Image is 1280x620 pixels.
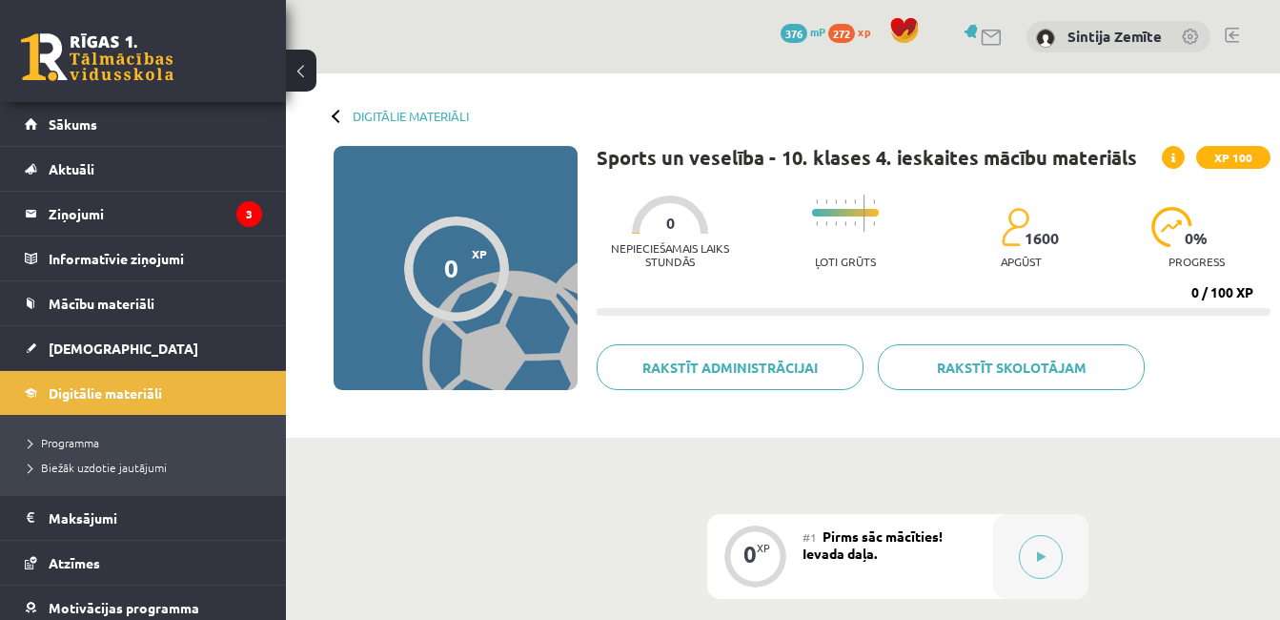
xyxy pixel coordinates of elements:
img: icon-short-line-57e1e144782c952c97e751825c79c345078a6d821885a25fce030b3d8c18986b.svg [854,199,856,204]
a: Programma [29,434,267,451]
span: Biežāk uzdotie jautājumi [29,460,167,475]
a: Informatīvie ziņojumi [25,237,262,280]
span: mP [810,24,825,39]
p: apgūst [1001,255,1042,268]
a: 272 xp [828,24,880,39]
span: 0 % [1185,230,1209,247]
p: Ļoti grūts [815,255,876,268]
a: Sintija Zemīte [1067,27,1162,46]
span: Pirms sāc mācīties! Ievada daļa. [803,527,943,562]
a: Atzīmes [25,541,262,585]
p: Nepieciešamais laiks stundās [597,241,743,268]
p: progress [1168,255,1225,268]
a: Rīgas 1. Tālmācības vidusskola [21,33,173,81]
img: icon-short-line-57e1e144782c952c97e751825c79c345078a6d821885a25fce030b3d8c18986b.svg [816,199,818,204]
span: xp [858,24,870,39]
img: icon-short-line-57e1e144782c952c97e751825c79c345078a6d821885a25fce030b3d8c18986b.svg [816,221,818,226]
legend: Ziņojumi [49,192,262,236]
span: #1 [803,529,817,545]
span: 0 [666,215,675,232]
legend: Informatīvie ziņojumi [49,237,262,280]
span: XP 100 [1196,146,1270,169]
h1: Sports un veselība - 10. klases 4. ieskaites mācību materiāls [597,146,1137,169]
a: Aktuāli [25,147,262,191]
img: icon-long-line-d9ea69661e0d244f92f715978eff75569469978d946b2353a9bb055b3ed8787d.svg [863,195,865,232]
img: Sintija Zemīte [1036,29,1055,48]
a: Digitālie materiāli [353,109,469,123]
img: icon-short-line-57e1e144782c952c97e751825c79c345078a6d821885a25fce030b3d8c18986b.svg [844,221,846,226]
a: [DEMOGRAPHIC_DATA] [25,326,262,370]
a: Maksājumi [25,496,262,540]
span: XP [472,247,487,260]
img: icon-short-line-57e1e144782c952c97e751825c79c345078a6d821885a25fce030b3d8c18986b.svg [835,221,837,226]
a: 376 mP [781,24,825,39]
legend: Maksājumi [49,496,262,540]
span: 376 [781,24,807,43]
span: Digitālie materiāli [49,384,162,402]
span: Aktuāli [49,160,94,177]
img: icon-short-line-57e1e144782c952c97e751825c79c345078a6d821885a25fce030b3d8c18986b.svg [873,199,875,204]
img: icon-short-line-57e1e144782c952c97e751825c79c345078a6d821885a25fce030b3d8c18986b.svg [873,221,875,226]
img: icon-short-line-57e1e144782c952c97e751825c79c345078a6d821885a25fce030b3d8c18986b.svg [844,199,846,204]
span: Atzīmes [49,554,100,571]
span: 272 [828,24,855,43]
span: Programma [29,435,99,450]
img: icon-short-line-57e1e144782c952c97e751825c79c345078a6d821885a25fce030b3d8c18986b.svg [854,221,856,226]
a: Sākums [25,102,262,146]
i: 3 [236,201,262,227]
div: 0 [444,254,458,282]
a: Biežāk uzdotie jautājumi [29,459,267,476]
div: 0 [743,546,757,563]
img: icon-short-line-57e1e144782c952c97e751825c79c345078a6d821885a25fce030b3d8c18986b.svg [825,221,827,226]
img: icon-progress-161ccf0a02000e728c5f80fcf4c31c7af3da0e1684b2b1d7c360e028c24a22f1.svg [1151,207,1192,247]
div: XP [757,543,770,553]
span: Sākums [49,115,97,133]
span: 1600 [1025,230,1059,247]
img: icon-short-line-57e1e144782c952c97e751825c79c345078a6d821885a25fce030b3d8c18986b.svg [835,199,837,204]
span: Motivācijas programma [49,599,199,616]
span: [DEMOGRAPHIC_DATA] [49,340,198,357]
a: Digitālie materiāli [25,371,262,415]
a: Mācību materiāli [25,281,262,325]
a: Rakstīt administrācijai [597,344,863,390]
span: Mācību materiāli [49,295,154,312]
a: Rakstīt skolotājam [878,344,1145,390]
img: icon-short-line-57e1e144782c952c97e751825c79c345078a6d821885a25fce030b3d8c18986b.svg [825,199,827,204]
img: students-c634bb4e5e11cddfef0936a35e636f08e4e9abd3cc4e673bd6f9a4125e45ecb1.svg [1001,207,1028,247]
a: Ziņojumi3 [25,192,262,236]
